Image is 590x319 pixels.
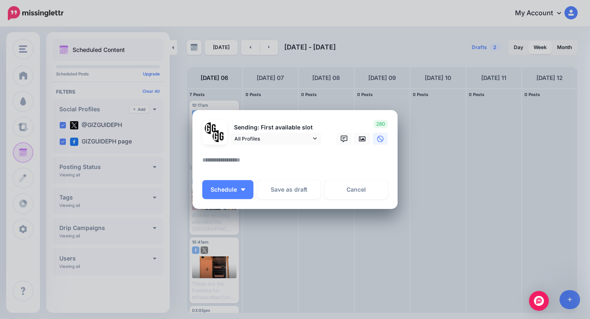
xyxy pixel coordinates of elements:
button: Save as draft [258,180,321,199]
img: arrow-down-white.png [241,188,245,191]
div: Open Intercom Messenger [529,291,549,311]
button: Schedule [202,180,253,199]
span: 280 [374,120,388,128]
p: Sending: First available slot [230,123,321,132]
img: 353459792_649996473822713_4483302954317148903_n-bsa138318.png [205,122,217,134]
span: Schedule [211,187,237,192]
a: All Profiles [230,133,321,145]
span: All Profiles [234,134,311,143]
a: Cancel [325,180,388,199]
img: JT5sWCfR-79925.png [213,130,225,142]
